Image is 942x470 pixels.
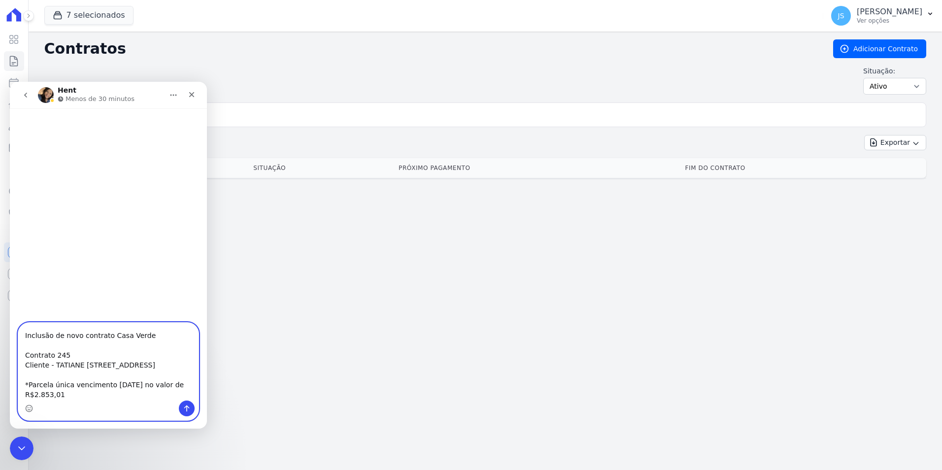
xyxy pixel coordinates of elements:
p: Ver opções [857,17,922,25]
th: Situação [249,158,395,178]
h2: Contratos [44,40,817,58]
input: Buscar por nome do lote [61,105,922,125]
button: Selecionador de Emoji [15,323,23,331]
th: Próximo Pagamento [395,158,681,178]
iframe: Intercom live chat [10,436,34,460]
a: Adicionar Contrato [833,39,926,58]
th: Fim do Contrato [681,158,926,178]
label: Situação: [863,66,926,76]
p: [PERSON_NAME] [857,7,922,17]
button: JS [PERSON_NAME] Ver opções [823,2,942,30]
button: Exportar [864,135,926,150]
button: 7 selecionados [44,6,134,25]
iframe: Intercom live chat [10,82,207,429]
span: JS [838,12,844,19]
button: Enviar uma mensagem [169,319,185,335]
